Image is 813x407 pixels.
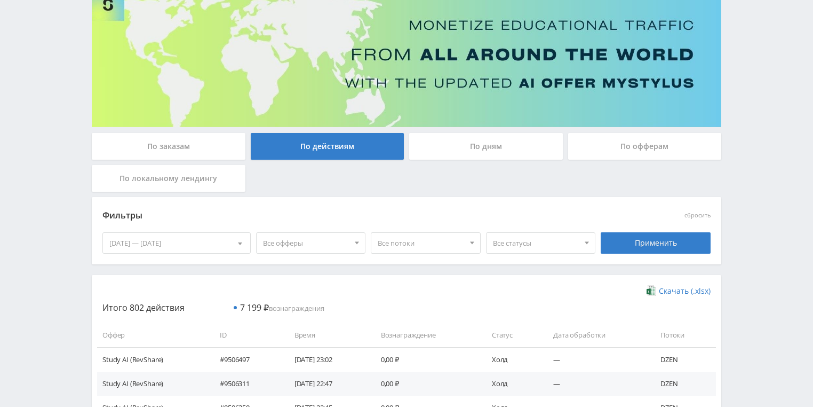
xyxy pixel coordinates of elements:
td: DZEN [650,347,716,371]
td: Дата обработки [543,323,650,347]
span: Итого 802 действия [102,302,185,314]
td: — [543,372,650,396]
td: ID [209,323,284,347]
td: 0,00 ₽ [370,372,481,396]
img: xlsx [647,285,656,296]
td: Статус [481,323,543,347]
td: #9506311 [209,372,284,396]
td: Потоки [650,323,716,347]
td: [DATE] 23:02 [284,347,370,371]
span: Все офферы [263,233,349,253]
td: [DATE] 22:47 [284,372,370,396]
td: Study AI (RevShare) [97,372,209,396]
span: вознаграждения [240,303,324,313]
div: По офферам [568,133,722,160]
div: По локальному лендингу [92,165,245,192]
div: По заказам [92,133,245,160]
div: Применить [601,232,711,254]
td: #9506497 [209,347,284,371]
td: 0,00 ₽ [370,347,481,371]
span: Скачать (.xlsx) [659,287,711,295]
span: 7 199 ₽ [240,302,269,314]
td: Холд [481,372,543,396]
div: [DATE] — [DATE] [103,233,250,253]
span: Все потоки [378,233,464,253]
td: Study AI (RevShare) [97,347,209,371]
td: DZEN [650,372,716,396]
td: — [543,347,650,371]
span: Все статусы [493,233,579,253]
button: сбросить [684,212,711,219]
td: Время [284,323,370,347]
div: По действиям [251,133,404,160]
a: Скачать (.xlsx) [647,286,711,296]
div: По дням [409,133,563,160]
td: Оффер [97,323,209,347]
div: Фильтры [102,208,557,224]
td: Холд [481,347,543,371]
td: Вознаграждение [370,323,481,347]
